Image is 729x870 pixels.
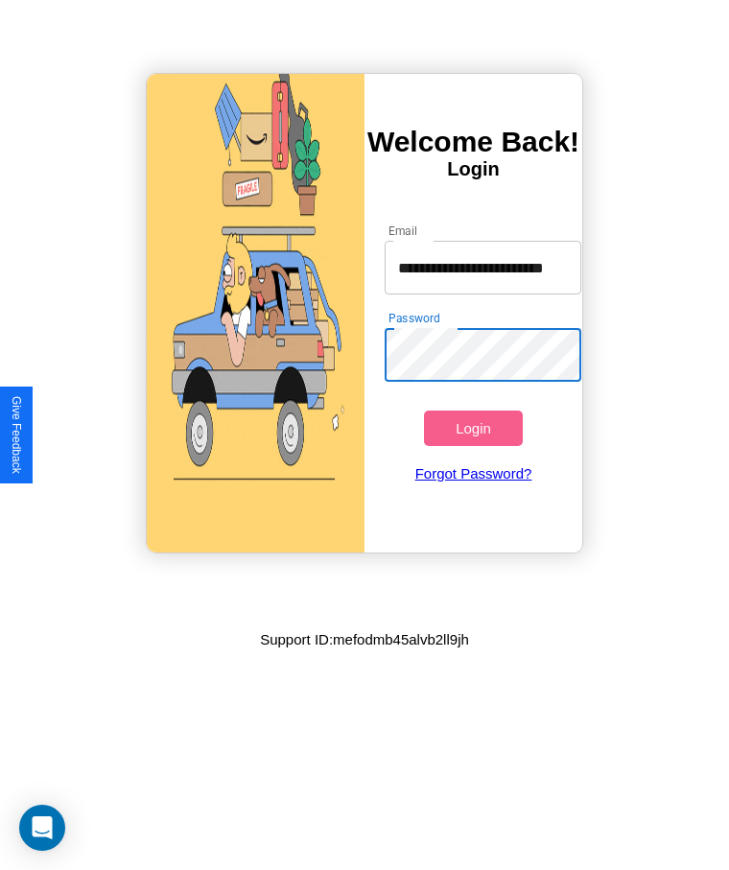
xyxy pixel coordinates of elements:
[424,411,522,446] button: Login
[147,74,364,553] img: gif
[19,805,65,851] div: Open Intercom Messenger
[388,223,418,239] label: Email
[260,626,469,652] p: Support ID: mefodmb45alvb2ll9jh
[388,310,439,326] label: Password
[364,126,582,158] h3: Welcome Back!
[364,158,582,180] h4: Login
[10,396,23,474] div: Give Feedback
[375,446,571,501] a: Forgot Password?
